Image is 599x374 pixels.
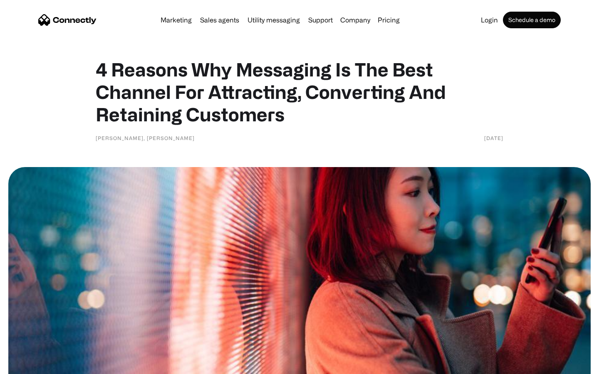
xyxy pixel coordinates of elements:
aside: Language selected: English [8,359,50,371]
a: Pricing [374,17,403,23]
a: Sales agents [197,17,243,23]
div: Company [340,14,370,26]
a: Support [305,17,336,23]
a: Login [478,17,501,23]
a: Schedule a demo [503,12,561,28]
a: Utility messaging [244,17,303,23]
h1: 4 Reasons Why Messaging Is The Best Channel For Attracting, Converting And Retaining Customers [96,58,503,125]
a: Marketing [157,17,195,23]
div: [PERSON_NAME], [PERSON_NAME] [96,134,195,142]
ul: Language list [17,359,50,371]
div: [DATE] [484,134,503,142]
